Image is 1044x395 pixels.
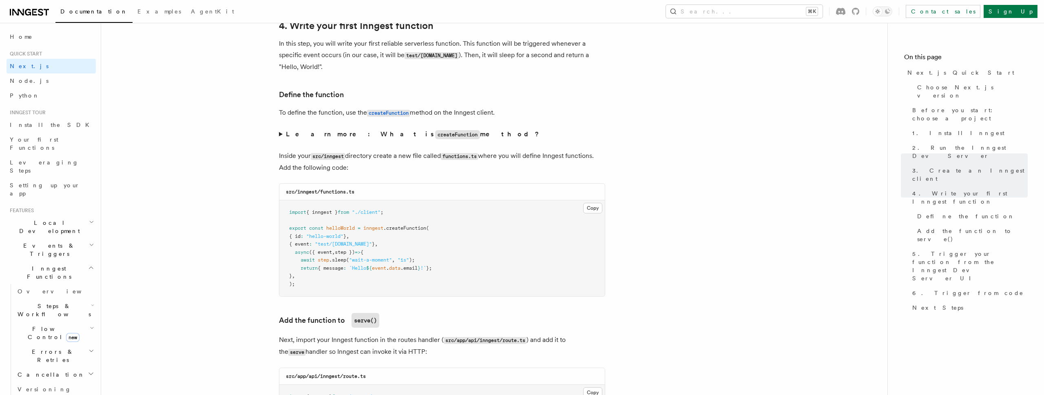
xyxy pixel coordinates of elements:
a: Home [7,29,96,44]
code: serve() [352,313,379,328]
a: Next.js Quick Start [904,65,1028,80]
span: Next.js [10,63,49,69]
p: Next, import your Inngest function in the routes handler ( ) and add it to the handler so Inngest... [279,334,605,358]
button: Search...⌘K [666,5,823,18]
summary: Learn more: What iscreateFunctionmethod? [279,129,605,140]
span: 3. Create an Inngest client [912,166,1028,183]
span: Next.js Quick Start [907,69,1014,77]
span: : [309,241,312,247]
span: import [289,209,306,215]
span: Define the function [917,212,1015,220]
code: src/inngest [311,153,345,160]
span: = [358,225,361,231]
span: Home [10,33,33,41]
code: src/app/api/inngest/route.ts [444,337,526,344]
span: helloWorld [326,225,355,231]
span: Events & Triggers [7,242,89,258]
a: Choose Next.js version [914,80,1028,103]
p: In this step, you will write your first reliable serverless function. This function will be trigg... [279,38,605,73]
a: Add the function to serve() [914,224,1028,246]
span: .sleep [329,257,346,263]
span: : [343,265,346,271]
span: Install the SDK [10,122,94,128]
span: Inngest tour [7,109,46,116]
a: 5. Trigger your function from the Inngest Dev Server UI [909,246,1028,286]
span: "test/[DOMAIN_NAME]" [315,241,372,247]
span: Overview [18,288,102,295]
span: => [355,249,361,255]
span: : [301,233,303,239]
span: 6. Trigger from code [912,289,1024,297]
a: Install the SDK [7,118,96,132]
a: Overview [14,284,96,299]
span: Versioning [18,386,71,393]
span: ({ event [309,249,332,255]
span: } [343,233,346,239]
a: Documentation [55,2,133,23]
span: { message [318,265,343,271]
a: Define the function [914,209,1028,224]
span: step [318,257,329,263]
span: ( [426,225,429,231]
button: Copy [583,203,602,213]
a: 4. Write your first Inngest function [909,186,1028,209]
span: `Hello [349,265,366,271]
code: createFunction [435,130,480,139]
span: inngest [363,225,383,231]
span: 4. Write your first Inngest function [912,189,1028,206]
span: { id [289,233,301,239]
span: "./client" [352,209,380,215]
span: data [389,265,400,271]
a: Add the function toserve() [279,313,379,328]
span: return [301,265,318,271]
span: Before you start: choose a project [912,106,1028,122]
a: Python [7,88,96,103]
button: Inngest Functions [7,261,96,284]
span: . [386,265,389,271]
kbd: ⌘K [806,7,818,16]
a: Sign Up [984,5,1037,18]
span: new [66,333,80,342]
span: ); [289,281,295,287]
span: async [295,249,309,255]
span: const [309,225,323,231]
p: Inside your directory create a new file called where you will define Inngest functions. Add the f... [279,150,605,173]
span: Python [10,92,40,99]
a: Examples [133,2,186,22]
button: Local Development [7,215,96,238]
a: Leveraging Steps [7,155,96,178]
a: AgentKit [186,2,239,22]
span: step }) [335,249,355,255]
span: export [289,225,306,231]
a: Before you start: choose a project [909,103,1028,126]
span: from [338,209,349,215]
span: , [392,257,395,263]
span: 2. Run the Inngest Dev Server [912,144,1028,160]
span: .email [400,265,418,271]
button: Steps & Workflows [14,299,96,322]
span: Documentation [60,8,128,15]
span: Steps & Workflows [14,302,91,318]
a: Your first Functions [7,132,96,155]
span: ); [409,257,415,263]
a: Contact sales [906,5,980,18]
span: Flow Control [14,325,90,341]
span: , [375,241,378,247]
a: 3. Create an Inngest client [909,163,1028,186]
span: event [372,265,386,271]
code: src/inngest/functions.ts [286,189,354,195]
span: Add the function to serve() [917,227,1028,243]
span: } [289,273,292,279]
strong: Learn more: What is method? [286,130,541,138]
button: Flow Controlnew [14,322,96,344]
span: { inngest } [306,209,338,215]
span: Errors & Retries [14,348,88,364]
span: await [301,257,315,263]
a: 1. Install Inngest [909,126,1028,140]
span: !` [420,265,426,271]
span: Leveraging Steps [10,159,79,174]
span: Cancellation [14,371,85,379]
span: } [372,241,375,247]
a: 2. Run the Inngest Dev Server [909,140,1028,163]
a: Node.js [7,73,96,88]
